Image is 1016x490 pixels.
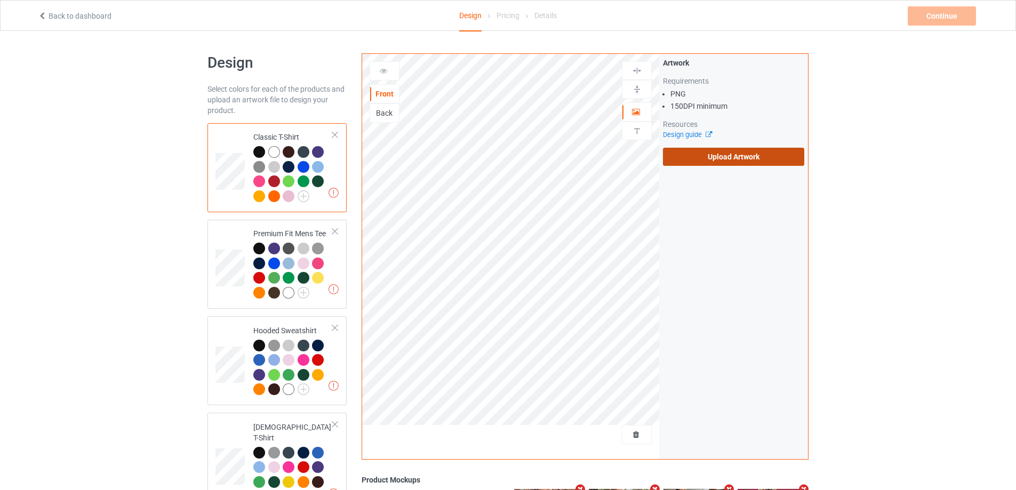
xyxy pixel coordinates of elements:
[38,12,111,20] a: Back to dashboard
[253,132,333,201] div: Classic T-Shirt
[207,220,347,309] div: Premium Fit Mens Tee
[253,161,265,173] img: heather_texture.png
[497,1,519,30] div: Pricing
[632,66,642,76] img: svg%3E%0A
[632,126,642,136] img: svg%3E%0A
[253,228,333,298] div: Premium Fit Mens Tee
[329,188,339,198] img: exclamation icon
[329,381,339,391] img: exclamation icon
[298,383,309,395] img: svg+xml;base64,PD94bWwgdmVyc2lvbj0iMS4wIiBlbmNvZGluZz0iVVRGLTgiPz4KPHN2ZyB3aWR0aD0iMjJweCIgaGVpZ2...
[207,123,347,212] div: Classic T-Shirt
[253,325,333,395] div: Hooded Sweatshirt
[670,89,804,99] li: PNG
[207,84,347,116] div: Select colors for each of the products and upload an artwork file to design your product.
[329,284,339,294] img: exclamation icon
[663,148,804,166] label: Upload Artwork
[312,243,324,254] img: heather_texture.png
[298,287,309,299] img: svg+xml;base64,PD94bWwgdmVyc2lvbj0iMS4wIiBlbmNvZGluZz0iVVRGLTgiPz4KPHN2ZyB3aWR0aD0iMjJweCIgaGVpZ2...
[207,53,347,73] h1: Design
[207,316,347,405] div: Hooded Sweatshirt
[370,108,399,118] div: Back
[663,119,804,130] div: Resources
[663,131,711,139] a: Design guide
[534,1,557,30] div: Details
[670,101,804,111] li: 150 DPI minimum
[459,1,482,31] div: Design
[362,475,809,485] div: Product Mockups
[632,84,642,94] img: svg%3E%0A
[663,76,804,86] div: Requirements
[663,58,804,68] div: Artwork
[298,190,309,202] img: svg+xml;base64,PD94bWwgdmVyc2lvbj0iMS4wIiBlbmNvZGluZz0iVVRGLTgiPz4KPHN2ZyB3aWR0aD0iMjJweCIgaGVpZ2...
[370,89,399,99] div: Front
